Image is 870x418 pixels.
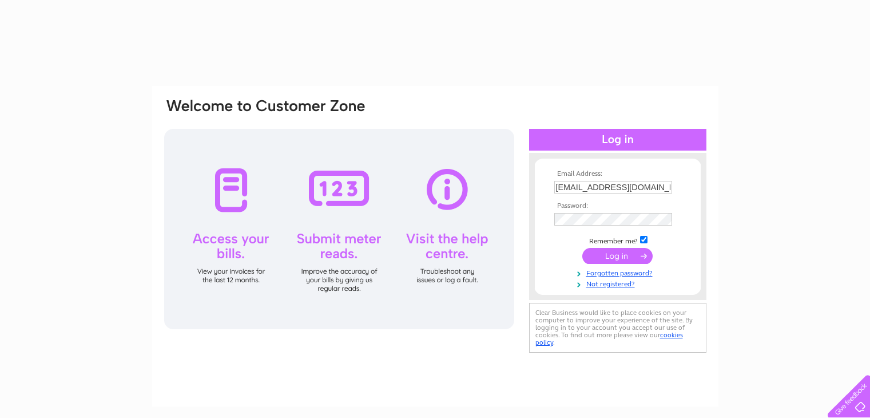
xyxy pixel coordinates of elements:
[582,248,653,264] input: Submit
[529,303,706,353] div: Clear Business would like to place cookies on your computer to improve your experience of the sit...
[551,234,684,246] td: Remember me?
[554,278,684,289] a: Not registered?
[554,267,684,278] a: Forgotten password?
[551,170,684,178] th: Email Address:
[535,331,683,346] a: cookies policy
[551,202,684,210] th: Password:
